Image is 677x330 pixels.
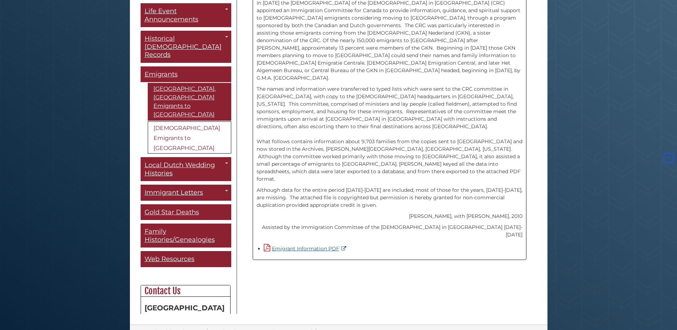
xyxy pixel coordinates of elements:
span: Emigrants [145,70,178,78]
p: The names and information were transferred to typed lists which were sent to the CRC committee in... [257,85,522,183]
strong: [GEOGRAPHIC_DATA] [145,304,224,312]
p: Although data for the entire period [DATE]-[DATE] are included, most of those for the years, [DAT... [257,186,522,209]
span: Family Histories/Genealogies [145,227,215,244]
a: Emigrants [141,66,231,82]
span: Historical [DEMOGRAPHIC_DATA] Records [145,35,222,59]
span: Immigrant Letters [145,189,203,196]
span: Life Event Announcements [145,7,198,23]
a: Web Resources [141,251,231,267]
h2: Contact Us [141,285,230,297]
a: Family Histories/Genealogies [141,224,231,247]
a: [DEMOGRAPHIC_DATA] Emigrants to [GEOGRAPHIC_DATA] [148,121,231,154]
a: Life Event Announcements [141,3,231,27]
a: Local Dutch Wedding Histories [141,157,231,181]
a: Immigrant Letters [141,185,231,201]
a: Gold Star Deaths [141,204,231,220]
p: Assisted by the Immigration Committee of the [DEMOGRAPHIC_DATA] in [GEOGRAPHIC_DATA] [DATE]-[DATE] [257,224,522,239]
a: Back to Top [662,155,675,161]
span: Local Dutch Wedding Histories [145,161,215,177]
p: [PERSON_NAME], with [PERSON_NAME], 2010 [257,212,522,220]
span: Gold Star Deaths [145,208,199,216]
a: Emigrant Information PDF [264,245,348,252]
a: [GEOGRAPHIC_DATA], [GEOGRAPHIC_DATA] Emigrants to [GEOGRAPHIC_DATA] [148,83,231,121]
span: Web Resources [145,255,194,263]
a: Historical [DEMOGRAPHIC_DATA] Records [141,31,231,63]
